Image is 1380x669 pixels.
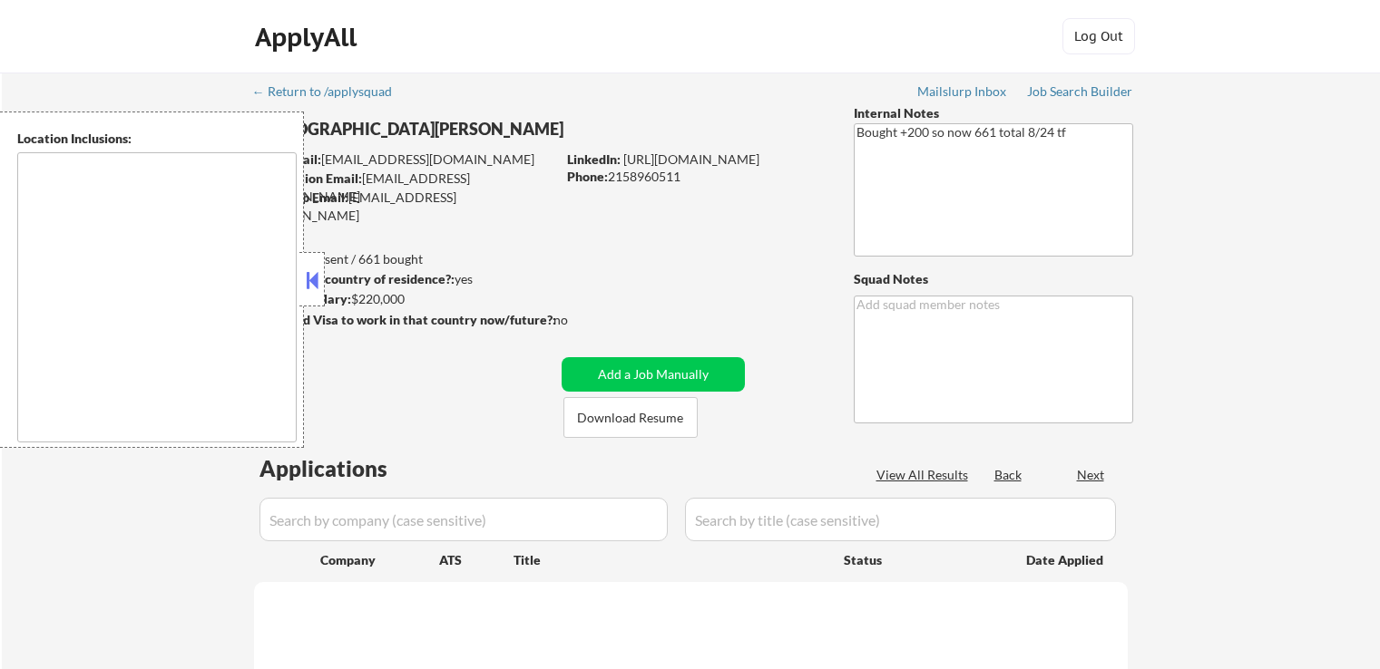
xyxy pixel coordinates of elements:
div: [DEMOGRAPHIC_DATA][PERSON_NAME] [254,118,627,141]
div: 2158960511 [567,168,824,186]
div: [EMAIL_ADDRESS][DOMAIN_NAME] [255,150,555,169]
div: [EMAIL_ADDRESS][DOMAIN_NAME] [255,170,555,205]
strong: Phone: [567,169,608,184]
strong: Can work in country of residence?: [253,271,455,286]
div: Applications [259,458,439,480]
div: Location Inclusions: [17,130,297,148]
div: Next [1077,466,1106,484]
div: Internal Notes [854,104,1133,122]
input: Search by title (case sensitive) [685,498,1116,541]
a: [URL][DOMAIN_NAME] [623,151,759,167]
div: Mailslurp Inbox [917,85,1008,98]
div: Back [994,466,1023,484]
div: View All Results [876,466,974,484]
div: $220,000 [253,290,555,308]
div: [EMAIL_ADDRESS][DOMAIN_NAME] [254,189,555,224]
div: Job Search Builder [1027,85,1133,98]
div: yes [253,270,550,288]
strong: LinkedIn: [567,151,621,167]
button: Log Out [1062,18,1135,54]
div: ApplyAll [255,22,362,53]
input: Search by company (case sensitive) [259,498,668,541]
div: ← Return to /applysquad [252,85,409,98]
button: Download Resume [563,397,698,438]
div: Date Applied [1026,551,1106,569]
strong: Will need Visa to work in that country now/future?: [254,312,556,327]
div: Status [844,543,1000,576]
button: Add a Job Manually [562,357,745,392]
a: Mailslurp Inbox [917,84,1008,102]
div: ATS [439,551,514,569]
div: Company [320,551,439,569]
div: 522 sent / 661 bought [253,250,555,268]
div: no [553,311,605,329]
div: Title [514,551,827,569]
a: ← Return to /applysquad [252,84,409,102]
div: Squad Notes [854,270,1133,288]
